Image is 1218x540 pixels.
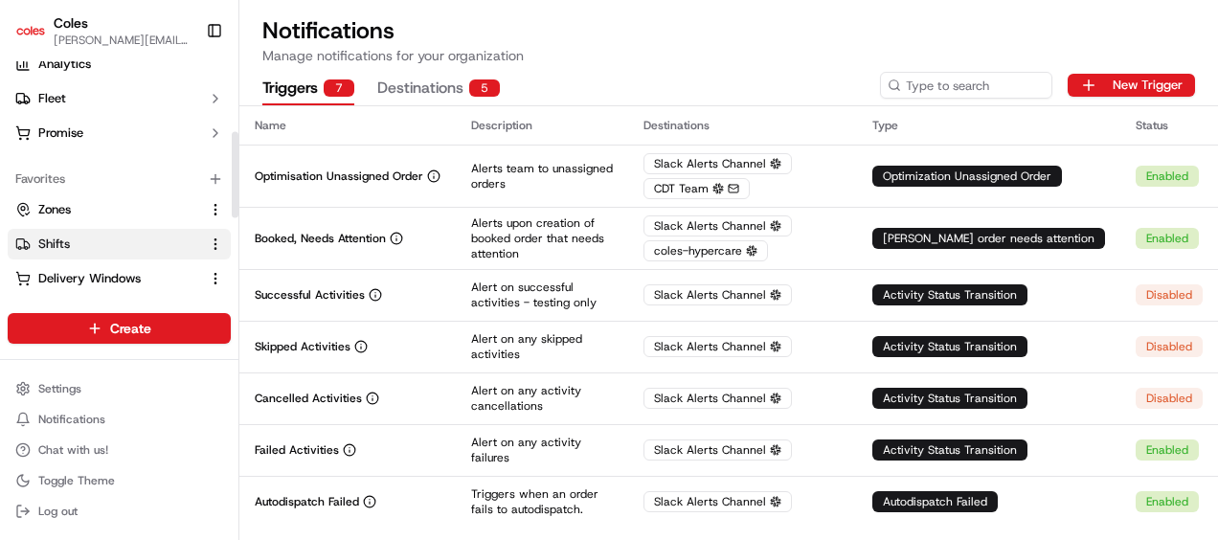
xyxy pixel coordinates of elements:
button: Create [8,313,231,344]
p: Failed Activities [255,442,339,458]
div: Activity Status Transition [872,336,1027,357]
p: Alerts team to unassigned orders [471,161,613,191]
span: Promise [38,124,83,142]
span: API Documentation [181,277,307,296]
input: Got a question? Start typing here... [50,123,345,143]
img: 1736555255976-a54dd68f-1ca7-489b-9aae-adbdc363a1c4 [19,182,54,216]
a: Zones [15,201,200,218]
div: Description [471,118,613,133]
span: Toggle Theme [38,473,115,488]
button: Promise [8,118,231,148]
p: Successful Activities [255,287,365,303]
img: Coles [15,15,46,46]
button: Triggers [262,73,354,105]
div: Activity Status Transition [872,439,1027,461]
div: Start new chat [65,182,314,201]
span: Notifications [38,412,105,427]
button: Delivery Windows [8,263,231,294]
span: Delivery Windows [38,270,141,287]
a: Delivery Windows [15,270,200,287]
a: Shifts [15,236,200,253]
div: Type [872,118,1105,133]
div: Enabled [1136,166,1199,187]
div: Name [255,118,440,133]
a: Powered byPylon [135,323,232,338]
span: Knowledge Base [38,277,147,296]
button: Toggle Theme [8,467,231,494]
button: [PERSON_NAME][EMAIL_ADDRESS][PERSON_NAME][PERSON_NAME][DOMAIN_NAME] [54,33,191,48]
div: Enabled [1136,439,1199,461]
p: Triggers when an order fails to autodispatch. [471,486,613,517]
button: Chat with us! [8,437,231,463]
div: 5 [469,79,500,97]
div: CDT Team [643,178,750,199]
button: Settings [8,375,231,402]
span: Shifts [38,236,70,253]
span: Create [110,319,151,338]
p: Welcome 👋 [19,76,349,106]
div: Slack Alerts Channel [643,336,792,357]
p: Alert on any skipped activities [471,331,613,362]
p: Skipped Activities [255,339,350,354]
div: Status [1136,118,1203,133]
div: Slack Alerts Channel [643,284,792,305]
p: Optimisation Unassigned Order [255,169,423,184]
span: Fleet [38,90,66,107]
div: coles-hypercare [643,240,768,261]
a: 💻API Documentation [154,269,315,304]
div: Disabled [1136,284,1203,305]
div: Destinations [643,118,842,133]
button: Notifications [8,406,231,433]
div: [PERSON_NAME] order needs attention [872,228,1105,249]
div: Disabled [1136,336,1203,357]
span: Analytics [38,56,91,73]
div: 7 [324,79,354,97]
div: Activity Status Transition [872,388,1027,409]
div: We're available if you need us! [65,201,242,216]
span: Pylon [191,324,232,338]
div: Favorites [8,164,231,194]
button: Start new chat [326,188,349,211]
button: ColesColes[PERSON_NAME][EMAIL_ADDRESS][PERSON_NAME][PERSON_NAME][DOMAIN_NAME] [8,8,198,54]
div: Optimization Unassigned Order [872,166,1062,187]
p: Manage notifications for your organization [262,46,1195,65]
p: Autodispatch Failed [255,494,359,509]
div: 💻 [162,279,177,294]
div: Autodispatch Failed [872,491,998,512]
p: Alerts upon creation of booked order that needs attention [471,215,613,261]
h1: Notifications [262,15,1195,46]
div: Enabled [1136,491,1199,512]
p: Alert on successful activities - testing only [471,280,613,310]
button: Fleet [8,83,231,114]
p: Alert on any activity cancellations [471,383,613,414]
span: Settings [38,381,81,396]
button: Log out [8,498,231,525]
div: Slack Alerts Channel [643,215,792,236]
div: Slack Alerts Channel [643,439,792,461]
button: Zones [8,194,231,225]
div: Activity Status Transition [872,284,1027,305]
p: Alert on any activity failures [471,435,613,465]
button: Shifts [8,229,231,259]
div: Slack Alerts Channel [643,388,792,409]
span: Chat with us! [38,442,108,458]
button: Destinations [377,73,500,105]
a: Analytics [8,49,231,79]
p: Cancelled Activities [255,391,362,406]
img: Nash [19,18,57,56]
p: Booked, Needs Attention [255,231,386,246]
div: Slack Alerts Channel [643,491,792,512]
span: Log out [38,504,78,519]
div: Slack Alerts Channel [643,153,792,174]
a: 📗Knowledge Base [11,269,154,304]
input: Type to search [880,72,1052,99]
button: New Trigger [1068,74,1195,97]
span: Zones [38,201,71,218]
div: Disabled [1136,388,1203,409]
div: 📗 [19,279,34,294]
button: Coles [54,13,88,33]
div: Enabled [1136,228,1199,249]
